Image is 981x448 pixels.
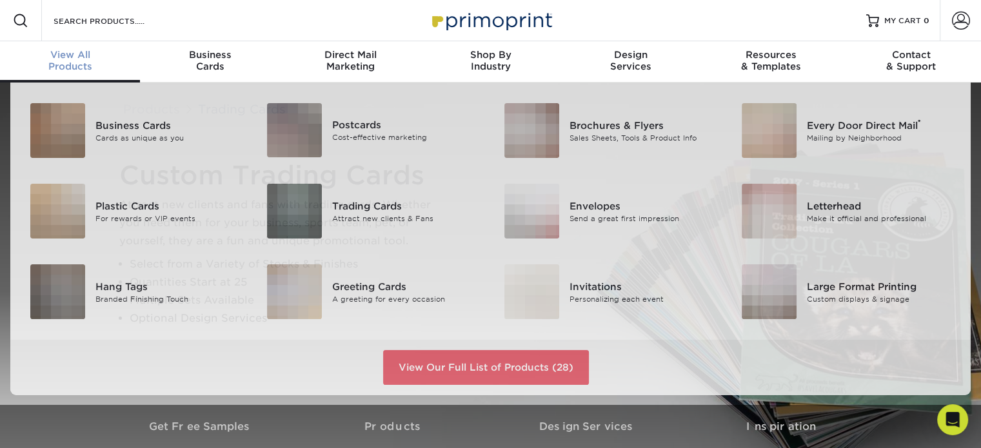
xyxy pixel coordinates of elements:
a: Business Cards Business Cards Cards as unique as you [26,98,244,163]
img: Business Cards [30,103,85,158]
div: Industry [421,49,560,72]
img: Primoprint [426,6,555,34]
img: Hang Tags [30,264,85,319]
div: & Templates [700,49,840,72]
a: Postcards Postcards Cost-effective marketing [263,98,481,162]
a: Trading Cards Trading Cards Attract new clients & Fans [263,179,481,244]
a: Greeting Cards Greeting Cards A greeting for every occasion [263,259,481,324]
div: Large Format Printing [807,279,955,293]
div: A greeting for every occasion [332,293,481,304]
div: Envelopes [570,199,718,213]
div: Sales Sheets, Tools & Product Info [570,132,718,143]
img: Brochures & Flyers [504,103,559,158]
div: Invitations [570,279,718,293]
div: Every Door Direct Mail [807,118,955,132]
div: Trading Cards [332,199,481,213]
div: Send a great first impression [570,213,718,224]
a: Brochures & Flyers Brochures & Flyers Sales Sheets, Tools & Product Info [500,98,718,163]
img: Letterhead [742,184,797,239]
a: Large Format Printing Large Format Printing Custom displays & signage [737,259,955,324]
img: Plastic Cards [30,184,85,239]
div: Cards as unique as you [95,132,244,143]
div: Open Intercom Messenger [937,404,968,435]
div: Mailing by Neighborhood [807,132,955,143]
a: Invitations Invitations Personalizing each event [500,259,718,324]
div: Greeting Cards [332,279,481,293]
div: Personalizing each event [570,293,718,304]
div: For rewards or VIP events [95,213,244,224]
img: Trading Cards [267,184,322,239]
span: Shop By [421,49,560,61]
a: Resources& Templates [700,41,840,83]
div: Custom displays & signage [807,293,955,304]
span: MY CART [884,15,921,26]
a: Direct MailMarketing [281,41,421,83]
span: Direct Mail [281,49,421,61]
div: Cards [140,49,280,72]
a: Contact& Support [841,41,981,83]
a: Envelopes Envelopes Send a great first impression [500,179,718,244]
img: Postcards [267,103,322,157]
div: Brochures & Flyers [570,118,718,132]
div: Make it official and professional [807,213,955,224]
a: Letterhead Letterhead Make it official and professional [737,179,955,244]
div: Postcards [332,118,481,132]
img: Large Format Printing [742,264,797,319]
div: Attract new clients & Fans [332,213,481,224]
a: Hang Tags Hang Tags Branded Finishing Touch [26,259,244,324]
div: & Support [841,49,981,72]
div: Cost-effective marketing [332,132,481,143]
span: Contact [841,49,981,61]
div: Hang Tags [95,279,244,293]
input: SEARCH PRODUCTS..... [52,13,178,28]
div: Marketing [281,49,421,72]
img: Greeting Cards [267,264,322,319]
span: Business [140,49,280,61]
a: View Our Full List of Products (28) [383,350,589,385]
img: Envelopes [504,184,559,239]
a: Plastic Cards Plastic Cards For rewards or VIP events [26,179,244,244]
div: Branded Finishing Touch [95,293,244,304]
a: Every Door Direct Mail Every Door Direct Mail® Mailing by Neighborhood [737,98,955,163]
span: 0 [924,16,929,25]
a: DesignServices [560,41,700,83]
div: Plastic Cards [95,199,244,213]
a: BusinessCards [140,41,280,83]
img: Invitations [504,264,559,319]
span: Design [560,49,700,61]
div: Business Cards [95,118,244,132]
span: Resources [700,49,840,61]
div: Letterhead [807,199,955,213]
img: Every Door Direct Mail [742,103,797,158]
sup: ® [918,118,921,127]
div: Services [560,49,700,72]
a: Shop ByIndustry [421,41,560,83]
